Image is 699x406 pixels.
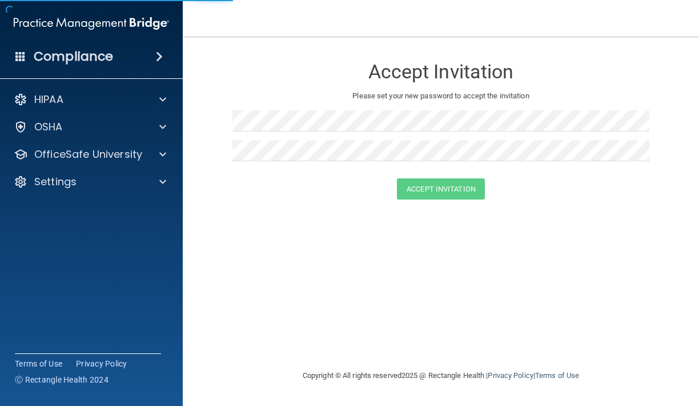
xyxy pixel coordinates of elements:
a: Settings [14,175,166,189]
a: Privacy Policy [488,371,533,380]
p: Settings [34,175,77,189]
a: Privacy Policy [76,358,127,369]
button: Accept Invitation [397,178,485,200]
span: Ⓒ Rectangle Health 2024 [15,374,109,385]
p: OfficeSafe University [34,148,142,161]
h4: Compliance [34,49,113,65]
h3: Accept Invitation [232,61,649,82]
a: HIPAA [14,93,166,106]
a: OfficeSafe University [14,148,166,161]
a: OSHA [14,120,166,134]
p: OSHA [34,120,63,134]
a: Terms of Use [15,358,62,369]
img: PMB logo [14,12,169,35]
p: Please set your new password to accept the invitation [241,89,641,103]
a: Terms of Use [535,371,579,380]
p: HIPAA [34,93,63,106]
div: Copyright © All rights reserved 2025 @ Rectangle Health | | [232,357,649,394]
